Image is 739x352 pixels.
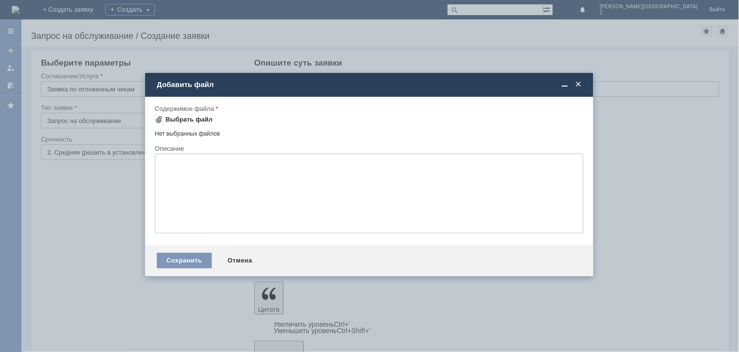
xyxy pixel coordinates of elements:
[157,80,584,89] div: Добавить файл
[155,106,582,112] div: Содержимое файла
[155,126,584,138] div: Нет выбранных файлов
[574,80,584,89] span: Закрыть
[155,145,582,152] div: Описание
[560,80,570,89] span: Свернуть (Ctrl + M)
[166,116,213,123] div: Выбрать файл
[4,4,142,12] div: прошу удалить отложенные чеки [DATE]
